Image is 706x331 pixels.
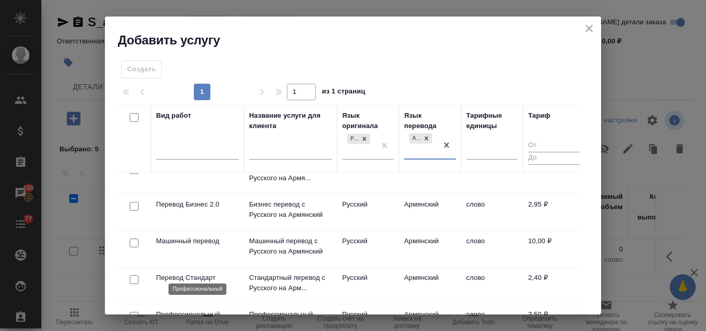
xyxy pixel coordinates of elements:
[249,273,332,293] p: Стандартный перевод с Русского на Арм...
[399,231,461,267] td: Армянский
[409,133,421,144] div: Армянский
[466,111,518,131] div: Тарифные единицы
[337,157,399,194] td: Русский
[156,309,239,320] p: Профессиональный
[581,21,597,36] button: close
[399,157,461,194] td: Армянский
[461,231,523,267] td: слово
[528,152,580,165] input: До
[249,199,332,220] p: Бизнес перевод с Русского на Армянский
[528,111,550,121] div: Тариф
[461,194,523,230] td: слово
[337,194,399,230] td: Русский
[249,236,332,257] p: Машинный перевод с Русского на Армянский
[249,309,332,330] p: Профессиональный перевод с Русского н...
[156,273,239,283] p: Перевод Стандарт
[346,133,371,146] div: Русский
[156,111,191,121] div: Вид работ
[523,194,585,230] td: 2,95 ₽
[156,236,239,246] p: Машинный перевод
[347,134,359,145] div: Русский
[408,132,433,145] div: Армянский
[118,32,601,49] h2: Добавить услугу
[399,267,461,304] td: Армянский
[399,194,461,230] td: Армянский
[342,111,394,131] div: Язык оригинала
[528,139,580,152] input: От
[523,267,585,304] td: 2,40 ₽
[523,231,585,267] td: 10,00 ₽
[404,111,456,131] div: Язык перевода
[461,267,523,304] td: слово
[322,85,365,100] span: из 1 страниц
[461,157,523,194] td: слово
[249,111,332,131] div: Название услуги для клиента
[523,157,585,194] td: 5,00 ₽
[337,267,399,304] td: Русский
[156,199,239,210] p: Перевод Бизнес 2.0
[337,231,399,267] td: Русский
[249,163,332,183] p: Экспертный перевод с Русского на Армя...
